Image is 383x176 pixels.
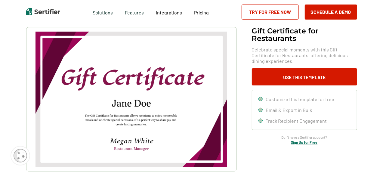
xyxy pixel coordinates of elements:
img: Gift Certificate​ for Restaurants [36,32,227,167]
a: Integrations [156,8,182,16]
img: Cookie Popup Icon [14,149,27,162]
a: Sign Up for Free [291,140,318,144]
a: Try for Free Now [242,5,299,20]
span: Features [125,8,144,16]
span: Track Recipient Engagement [266,118,327,124]
span: Solutions [93,8,113,16]
span: Integrations [156,10,182,15]
span: Email & Export in Bulk [266,107,312,113]
iframe: Chat Widget [353,147,383,176]
span: Celebrate special moments with this Gift Certificate for Restaurants, offering delicious dining e... [252,47,357,64]
span: Pricing [194,10,209,15]
a: Pricing [194,8,209,16]
span: Don’t have a Sertifier account? [282,134,327,140]
span: Customize this template for free [266,96,335,102]
button: Use This Template [252,68,357,85]
button: Schedule a Demo [305,5,357,20]
h1: Gift Certificate​ for Restaurants [252,27,357,42]
img: Sertifier | Digital Credentialing Platform [26,8,60,15]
